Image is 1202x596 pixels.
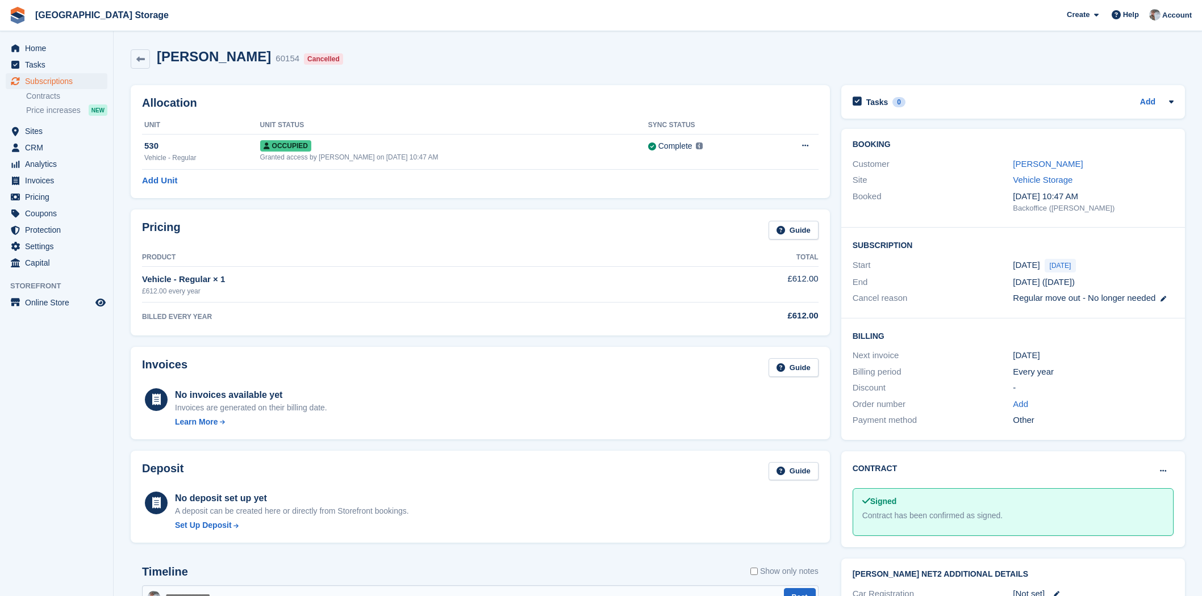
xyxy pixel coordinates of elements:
[142,116,260,135] th: Unit
[853,398,1013,411] div: Order number
[853,570,1174,579] h2: [PERSON_NAME] Net2 Additional Details
[142,462,183,481] h2: Deposit
[25,123,93,139] span: Sites
[6,189,107,205] a: menu
[892,97,905,107] div: 0
[26,91,107,102] a: Contracts
[175,519,232,531] div: Set Up Deposit
[1013,190,1174,203] div: [DATE] 10:47 AM
[25,189,93,205] span: Pricing
[1013,414,1174,427] div: Other
[658,140,692,152] div: Complete
[6,156,107,172] a: menu
[1013,203,1174,214] div: Backoffice ([PERSON_NAME])
[6,173,107,188] a: menu
[6,222,107,238] a: menu
[260,140,311,152] span: Occupied
[636,249,819,267] th: Total
[853,190,1013,214] div: Booked
[175,519,409,531] a: Set Up Deposit
[6,255,107,271] a: menu
[769,358,819,377] a: Guide
[636,309,819,322] div: £612.00
[1067,9,1090,20] span: Create
[144,153,260,163] div: Vehicle - Regular
[6,123,107,139] a: menu
[142,174,177,187] a: Add Unit
[142,565,188,578] h2: Timeline
[144,140,260,153] div: 530
[1045,259,1076,272] span: [DATE]
[1013,381,1174,394] div: -
[1013,349,1174,362] div: [DATE]
[25,255,93,271] span: Capital
[853,366,1013,379] div: Billing period
[853,174,1013,187] div: Site
[142,312,636,322] div: BILLED EVERY YEAR
[6,295,107,310] a: menu
[25,156,93,172] span: Analytics
[6,57,107,73] a: menu
[260,152,648,162] div: Granted access by [PERSON_NAME] on [DATE] 10:47 AM
[853,239,1174,250] h2: Subscription
[25,205,93,221] span: Coupons
[31,6,173,24] a: [GEOGRAPHIC_DATA] Storage
[25,222,93,238] span: Protection
[853,349,1013,362] div: Next invoice
[9,7,26,24] img: stora-icon-8386f47178a22dfd0bd8f6a31ec36ba5ce8667c1dd55bd0f319d3a0aa187defe.svg
[25,57,93,73] span: Tasks
[1013,159,1083,169] a: [PERSON_NAME]
[696,142,703,149] img: icon-info-grey-7440780725fd019a000dd9b08b2336e03edf1995a4989e88bcd33f0948082b44.svg
[142,96,819,110] h2: Allocation
[1162,10,1192,21] span: Account
[26,104,107,116] a: Price increases NEW
[175,492,409,505] div: No deposit set up yet
[636,266,819,302] td: £612.00
[175,416,327,428] a: Learn More
[175,388,327,402] div: No invoices available yet
[1013,366,1174,379] div: Every year
[769,221,819,240] a: Guide
[1013,259,1040,272] time: 2025-08-15 00:00:00 UTC
[25,40,93,56] span: Home
[25,73,93,89] span: Subscriptions
[260,116,648,135] th: Unit Status
[1140,96,1155,109] a: Add
[276,52,299,65] div: 60154
[853,259,1013,272] div: Start
[866,97,888,107] h2: Tasks
[648,116,767,135] th: Sync Status
[853,330,1174,341] h2: Billing
[25,295,93,310] span: Online Store
[853,292,1013,305] div: Cancel reason
[750,565,758,577] input: Show only notes
[89,104,107,116] div: NEW
[304,53,343,65] div: Cancelled
[1123,9,1139,20] span: Help
[853,414,1013,427] div: Payment method
[853,158,1013,171] div: Customer
[1013,175,1072,184] a: Vehicle Storage
[157,49,271,64] h2: [PERSON_NAME]
[1013,398,1028,411] a: Add
[769,462,819,481] a: Guide
[142,249,636,267] th: Product
[1013,277,1075,287] span: [DATE] ([DATE])
[94,296,107,309] a: Preview store
[6,73,107,89] a: menu
[142,273,636,286] div: Vehicle - Regular × 1
[853,463,898,475] h2: Contract
[1013,293,1155,303] span: Regular move out - No longer needed
[175,416,218,428] div: Learn More
[25,140,93,156] span: CRM
[142,286,636,296] div: £612.00 every year
[142,221,181,240] h2: Pricing
[10,280,113,292] span: Storefront
[862,496,1164,507] div: Signed
[853,381,1013,394] div: Discount
[862,510,1164,522] div: Contract has been confirmed as signed.
[175,505,409,517] p: A deposit can be created here or directly from Storefront bookings.
[853,140,1174,149] h2: Booking
[25,173,93,188] span: Invoices
[1149,9,1161,20] img: Will Strivens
